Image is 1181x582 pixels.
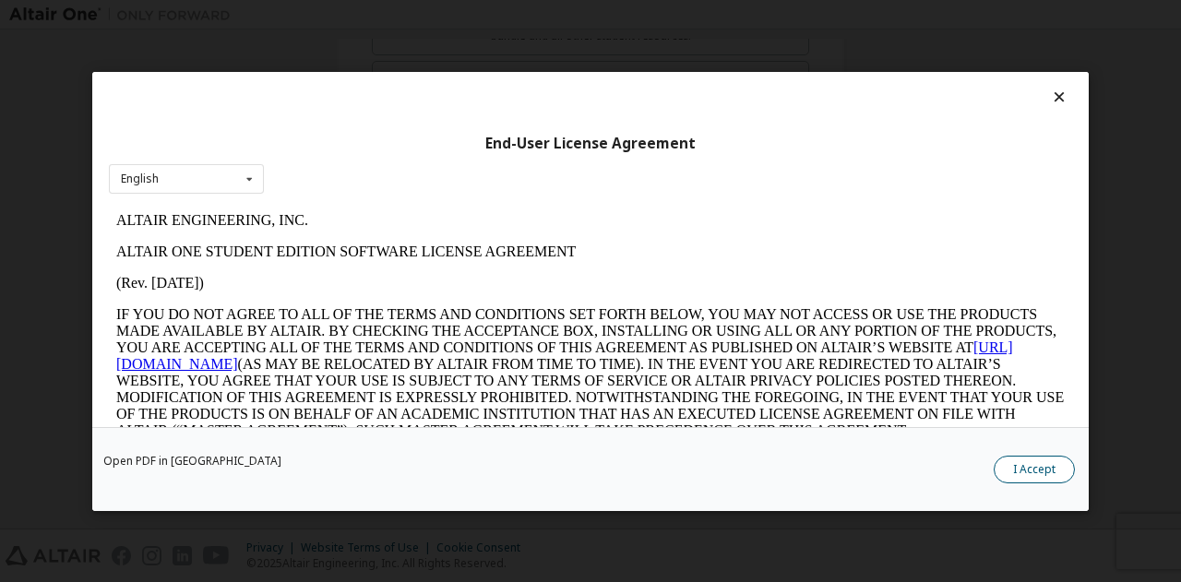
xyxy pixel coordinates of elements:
p: (Rev. [DATE]) [7,70,956,87]
div: English [121,173,159,184]
p: This Altair One Student Edition Software License Agreement (“Agreement”) is between Altair Engine... [7,249,956,315]
p: ALTAIR ENGINEERING, INC. [7,7,956,24]
a: Open PDF in [GEOGRAPHIC_DATA] [103,455,281,466]
button: I Accept [994,455,1075,482]
div: End-User License Agreement [109,134,1072,152]
a: [URL][DOMAIN_NAME] [7,135,904,167]
p: ALTAIR ONE STUDENT EDITION SOFTWARE LICENSE AGREEMENT [7,39,956,55]
p: IF YOU DO NOT AGREE TO ALL OF THE TERMS AND CONDITIONS SET FORTH BELOW, YOU MAY NOT ACCESS OR USE... [7,101,956,234]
